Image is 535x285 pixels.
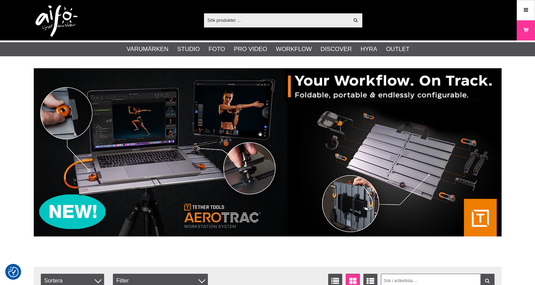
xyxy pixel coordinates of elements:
[276,45,312,54] a: Workflow
[8,266,19,278] button: Samtyckesinställningar
[320,45,352,54] a: Discover
[361,45,377,54] a: Hyra
[8,267,19,277] img: Revisit consent button
[386,45,409,54] a: Outlet
[209,45,225,54] a: Foto
[127,45,168,54] a: Varumärken
[36,5,78,37] img: logo.png
[177,45,200,54] a: Studio
[234,45,267,54] a: Pro Video
[34,68,502,236] img: Annons:007 banner-header-aerotrac-1390x500.jpg
[204,15,349,25] input: Sök produkter ...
